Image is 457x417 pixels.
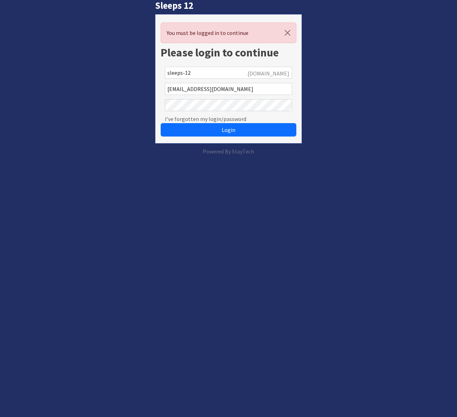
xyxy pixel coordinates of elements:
span: .[DOMAIN_NAME] [247,69,289,78]
p: Powered By StayTech [155,147,302,156]
div: You must be logged in to continue [161,23,296,43]
button: Login [161,123,296,137]
h1: Please login to continue [161,46,296,59]
input: Account Reference [165,67,292,79]
span: Login [222,126,235,133]
a: I've forgotten my login/password [165,115,246,123]
input: Email [165,83,292,95]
